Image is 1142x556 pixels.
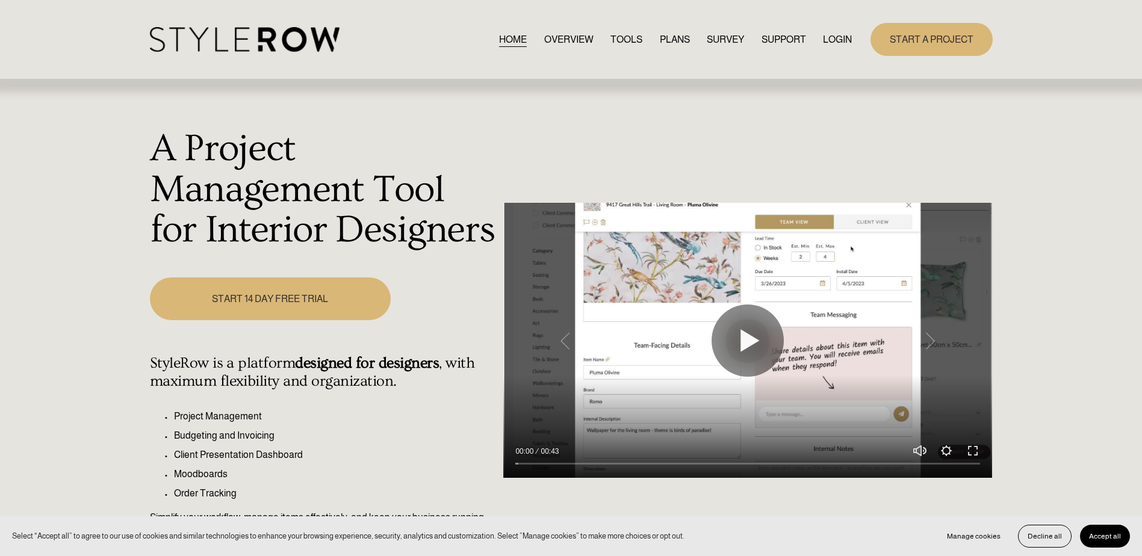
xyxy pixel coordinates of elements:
button: Manage cookies [938,525,1010,548]
h4: StyleRow is a platform , with maximum flexibility and organization. [150,354,497,391]
div: Current time [515,445,536,457]
a: START A PROJECT [870,23,993,56]
input: Seek [515,460,980,468]
button: Play [712,304,784,377]
span: SUPPORT [762,32,806,47]
p: Budgeting and Invoicing [174,428,497,443]
a: START 14 DAY FREE TRIAL [150,277,391,320]
span: Manage cookies [947,532,1001,540]
a: folder dropdown [762,31,806,48]
a: TOOLS [610,31,642,48]
div: Duration [536,445,562,457]
p: Project Management [174,409,497,424]
p: Moodboards [174,467,497,481]
button: Accept all [1080,525,1130,548]
a: HOME [499,31,527,48]
p: Order Tracking [174,486,497,501]
p: Client Presentation Dashboard [174,448,497,462]
button: Decline all [1018,525,1072,548]
a: PLANS [660,31,690,48]
span: Decline all [1028,532,1062,540]
a: SURVEY [707,31,744,48]
img: StyleRow [150,27,340,52]
span: Accept all [1089,532,1121,540]
h1: A Project Management Tool for Interior Designers [150,129,497,251]
a: LOGIN [823,31,852,48]
a: OVERVIEW [544,31,594,48]
p: Simplify your workflow, manage items effectively, and keep your business running seamlessly. [150,510,497,539]
p: Select “Accept all” to agree to our use of cookies and similar technologies to enhance your brows... [12,530,684,542]
strong: designed for designers [295,354,439,372]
